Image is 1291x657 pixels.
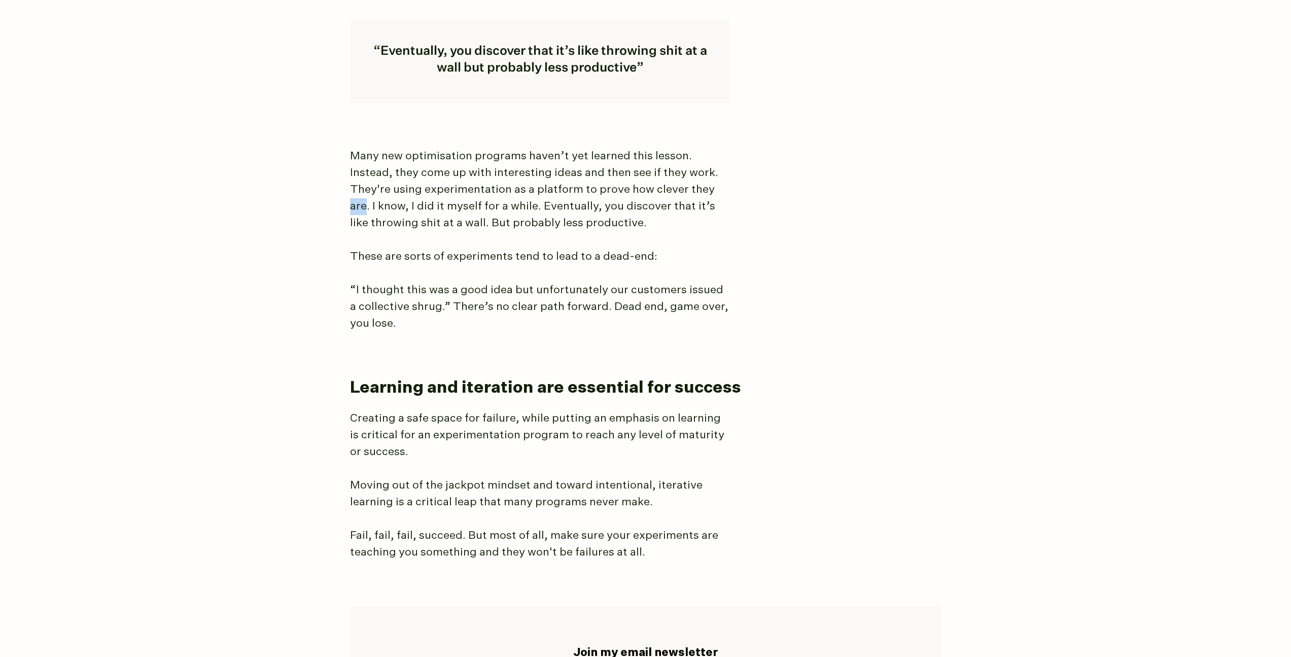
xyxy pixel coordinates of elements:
p: Fail, fail, fail, succeed. But most of all, make sure your experiments are teaching you something... [350,528,730,561]
p: “Eventually, you discover that it’s like throwing shit at a wall but probably less productive” [373,42,708,75]
h2: Learning and iteration are essential for success [350,377,933,399]
p: Many new optimisation programs haven’t yet learned this lesson. Instead, they come up with intere... [350,148,730,232]
p: Creating a safe space for failure, while putting an emphasis on learning is critical for an exper... [350,410,730,461]
p: “I thought this was a good idea but unfortunately our customers issued a collective shrug.” There... [350,282,730,332]
p: Moving out of the jackpot mindset and toward intentional, iterative learning is a critical leap t... [350,477,730,511]
p: These are sorts of experiments tend to lead to a dead-end: [350,249,730,265]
